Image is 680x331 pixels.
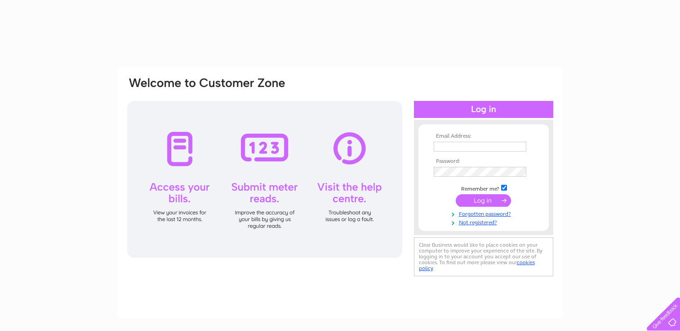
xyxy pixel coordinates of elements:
a: Not registered? [434,218,536,226]
a: Forgotten password? [434,209,536,218]
th: Email Address: [431,133,536,139]
a: cookies policy [419,259,535,271]
input: Submit [456,194,511,207]
td: Remember me? [431,183,536,192]
th: Password: [431,158,536,165]
div: Clear Business would like to place cookies on your computer to improve your experience of the sit... [414,237,553,276]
